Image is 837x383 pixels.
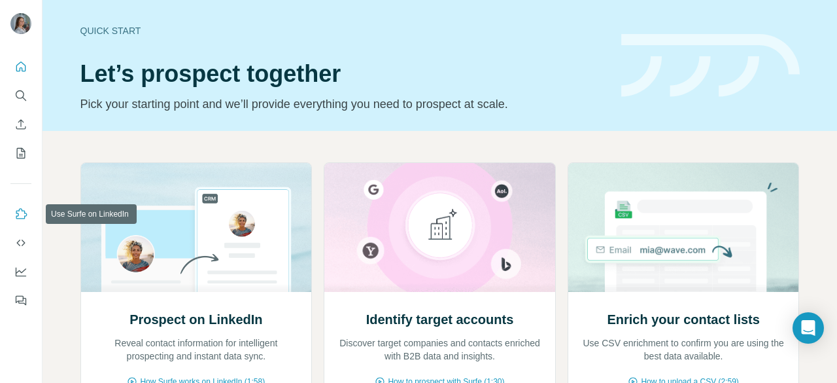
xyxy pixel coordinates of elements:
[10,55,31,79] button: Quick start
[581,337,786,363] p: Use CSV enrichment to confirm you are using the best data available.
[10,289,31,312] button: Feedback
[607,310,759,329] h2: Enrich your contact lists
[129,310,262,329] h2: Prospect on LinkedIn
[324,163,556,292] img: Identify target accounts
[10,202,31,226] button: Use Surfe on LinkedIn
[80,95,606,113] p: Pick your starting point and we’ll provide everything you need to prospect at scale.
[10,84,31,107] button: Search
[10,141,31,165] button: My lists
[10,113,31,136] button: Enrich CSV
[10,231,31,255] button: Use Surfe API
[80,61,606,87] h1: Let’s prospect together
[337,337,542,363] p: Discover target companies and contacts enriched with B2B data and insights.
[366,310,514,329] h2: Identify target accounts
[94,337,299,363] p: Reveal contact information for intelligent prospecting and instant data sync.
[793,312,824,344] div: Open Intercom Messenger
[621,34,800,98] img: banner
[568,163,800,292] img: Enrich your contact lists
[10,13,31,34] img: Avatar
[10,260,31,283] button: Dashboard
[80,163,313,292] img: Prospect on LinkedIn
[80,24,606,37] div: Quick start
